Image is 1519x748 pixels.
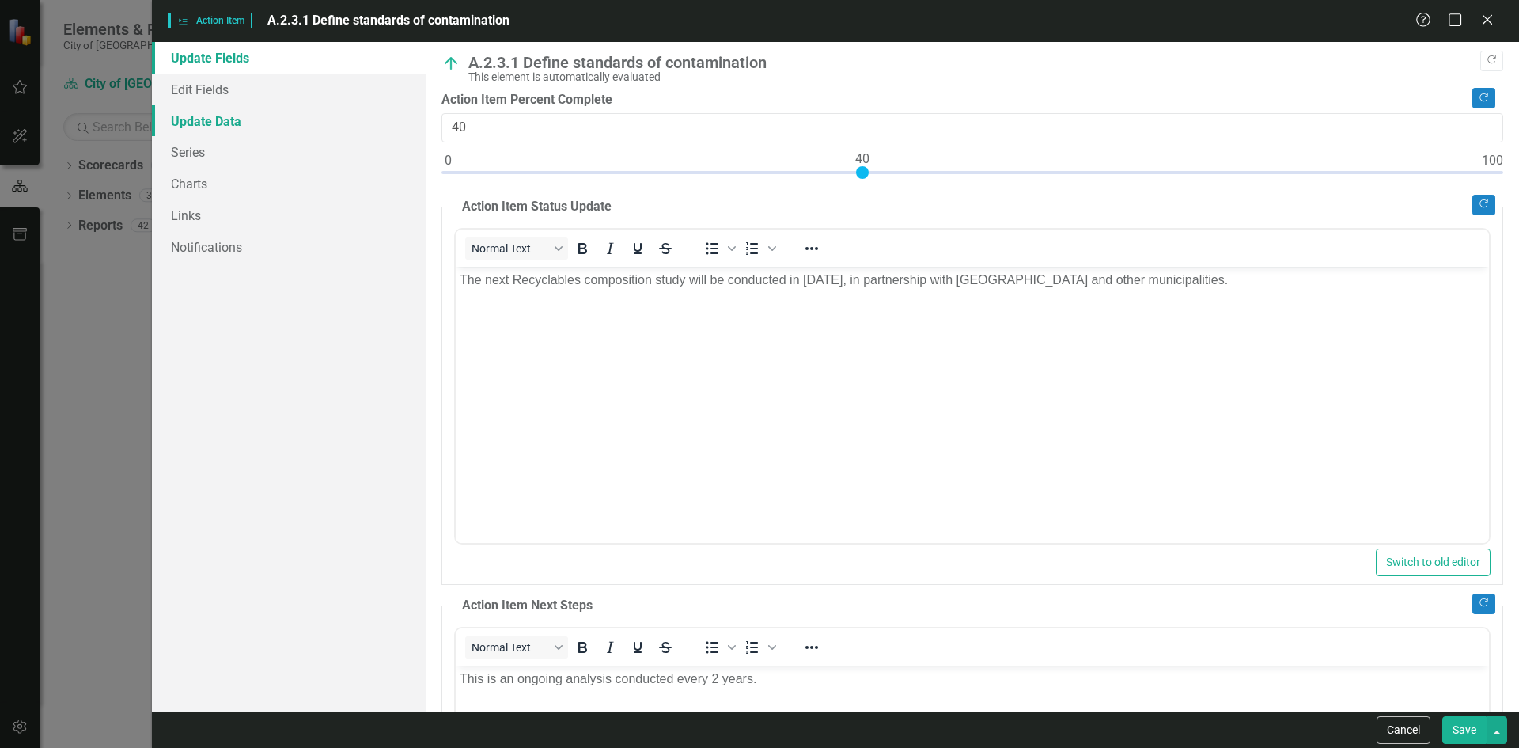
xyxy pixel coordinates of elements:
iframe: Rich Text Area [456,267,1489,543]
button: Cancel [1377,716,1430,744]
button: Bold [569,636,596,659]
button: Italic [597,636,623,659]
span: A.2.3.1 Define standards of contamination [267,13,509,28]
button: Strikethrough [652,237,679,260]
span: Normal Text [472,242,549,255]
button: Switch to old editor [1376,549,1491,576]
span: Action Item [168,13,252,28]
a: Notifications [152,231,426,263]
div: This element is automatically evaluated [468,71,1495,83]
button: Block Normal Text [465,636,568,659]
span: Normal Text [472,641,549,654]
a: Links [152,199,426,231]
div: Numbered list [739,237,778,260]
button: Reveal or hide additional toolbar items [798,636,825,659]
legend: Action Item Status Update [454,198,619,216]
p: This is an ongoing analysis conducted every 2 years. [4,4,1029,23]
div: A.2.3.1 Define standards of contamination [468,54,1495,71]
div: Bullet list [699,636,738,659]
button: Save [1442,716,1487,744]
button: Underline [624,636,651,659]
a: Update Fields [152,42,426,74]
button: Bold [569,237,596,260]
button: Reveal or hide additional toolbar items [798,237,825,260]
a: Edit Fields [152,74,426,105]
a: Update Data [152,105,426,137]
button: Italic [597,237,623,260]
button: Strikethrough [652,636,679,659]
div: Bullet list [699,237,738,260]
div: Numbered list [739,636,778,659]
legend: Action Item Next Steps [454,597,600,615]
a: Series [152,136,426,168]
label: Action Item Percent Complete [441,91,1503,109]
a: Charts [152,168,426,199]
img: On Track [441,54,460,73]
button: Underline [624,237,651,260]
button: Block Normal Text [465,237,568,260]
